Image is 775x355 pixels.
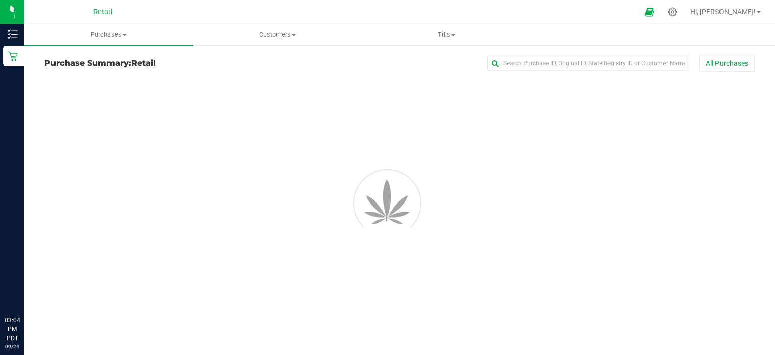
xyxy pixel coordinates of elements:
[194,30,362,39] span: Customers
[699,55,755,72] button: All Purchases
[10,274,40,305] iframe: Resource center
[5,343,20,350] p: 09/24
[24,24,193,45] a: Purchases
[638,2,661,22] span: Open Ecommerce Menu
[362,24,531,45] a: Tills
[8,29,18,39] inline-svg: Inventory
[44,59,281,68] h3: Purchase Summary:
[8,51,18,61] inline-svg: Retail
[193,24,362,45] a: Customers
[131,58,156,68] span: Retail
[5,316,20,343] p: 03:04 PM PDT
[24,30,193,39] span: Purchases
[363,30,531,39] span: Tills
[666,7,679,17] div: Manage settings
[690,8,756,16] span: Hi, [PERSON_NAME]!
[93,8,113,16] span: Retail
[487,56,689,71] input: Search Purchase ID, Original ID, State Registry ID or Customer Name...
